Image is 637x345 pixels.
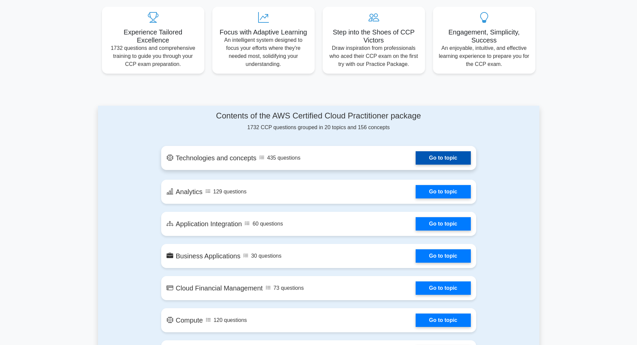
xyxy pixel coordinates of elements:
[161,111,476,121] h4: Contents of the AWS Certified Cloud Practitioner package
[416,249,470,263] a: Go to topic
[416,185,470,198] a: Go to topic
[107,44,199,68] p: 1732 questions and comprehensive training to guide you through your CCP exam preparation.
[328,28,420,44] h5: Step into the Shoes of CCP Victors
[416,314,470,327] a: Go to topic
[416,217,470,231] a: Go to topic
[161,111,476,132] div: 1732 CCP questions grouped in 20 topics and 156 concepts
[218,36,309,68] p: An intelligent system designed to focus your efforts where they're needed most, solidifying your ...
[438,28,530,44] h5: Engagement, Simplicity, Success
[416,151,470,165] a: Go to topic
[438,44,530,68] p: An enjoyable, intuitive, and effective learning experience to prepare you for the CCP exam.
[218,28,309,36] h5: Focus with Adaptive Learning
[328,44,420,68] p: Draw inspiration from professionals who aced their CCP exam on the first try with our Practice Pa...
[107,28,199,44] h5: Experience Tailored Excellence
[416,281,470,295] a: Go to topic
